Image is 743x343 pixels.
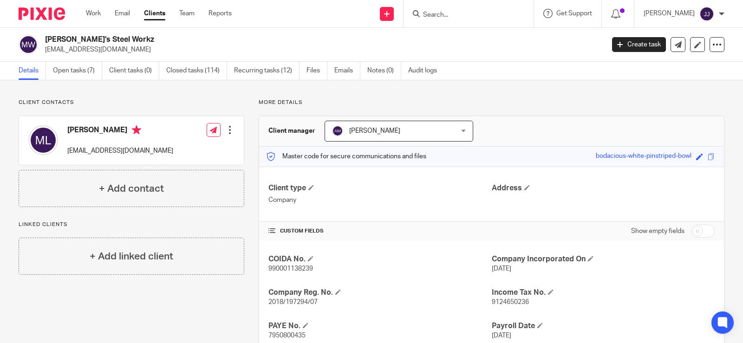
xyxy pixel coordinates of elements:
i: Primary [132,125,141,135]
p: [EMAIL_ADDRESS][DOMAIN_NAME] [67,146,173,155]
img: svg%3E [28,125,58,155]
a: Reports [209,9,232,18]
span: [DATE] [492,332,511,339]
p: [EMAIL_ADDRESS][DOMAIN_NAME] [45,45,598,54]
h4: [PERSON_NAME] [67,125,173,137]
img: Pixie [19,7,65,20]
h4: Income Tax No. [492,288,715,298]
h4: CUSTOM FIELDS [268,227,491,235]
p: More details [259,99,724,106]
a: Audit logs [408,62,444,80]
h3: Client manager [268,126,315,136]
span: [PERSON_NAME] [349,128,400,134]
p: Company [268,195,491,205]
label: Show empty fields [631,227,684,236]
p: [PERSON_NAME] [644,9,695,18]
a: Closed tasks (114) [166,62,227,80]
h4: PAYE No. [268,321,491,331]
h4: Company Reg. No. [268,288,491,298]
input: Search [422,11,506,19]
h4: Address [492,183,715,193]
p: Master code for secure communications and files [266,152,426,161]
span: 9124650236 [492,299,529,305]
a: Files [306,62,327,80]
a: Open tasks (7) [53,62,102,80]
h4: + Add linked client [90,249,173,264]
h4: Company Incorporated On [492,254,715,264]
a: Client tasks (0) [109,62,159,80]
img: svg%3E [19,35,38,54]
p: Linked clients [19,221,244,228]
a: Create task [612,37,666,52]
p: Client contacts [19,99,244,106]
a: Notes (0) [367,62,401,80]
a: Email [115,9,130,18]
h4: Client type [268,183,491,193]
h4: + Add contact [99,181,164,196]
h4: Payroll Date [492,321,715,331]
h2: [PERSON_NAME]'s Steel Workz [45,35,488,45]
span: [DATE] [492,265,511,272]
span: 2018/197294/07 [268,299,318,305]
a: Details [19,62,46,80]
a: Recurring tasks (12) [234,62,300,80]
h4: COIDA No. [268,254,491,264]
img: svg%3E [699,6,714,21]
a: Work [86,9,101,18]
span: 7950800435 [268,332,306,339]
span: Get Support [556,10,592,17]
div: bodacious-white-pinstriped-bowl [596,151,691,162]
span: 990001138239 [268,265,313,272]
a: Clients [144,9,165,18]
a: Team [179,9,195,18]
img: svg%3E [332,125,343,136]
a: Emails [334,62,360,80]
